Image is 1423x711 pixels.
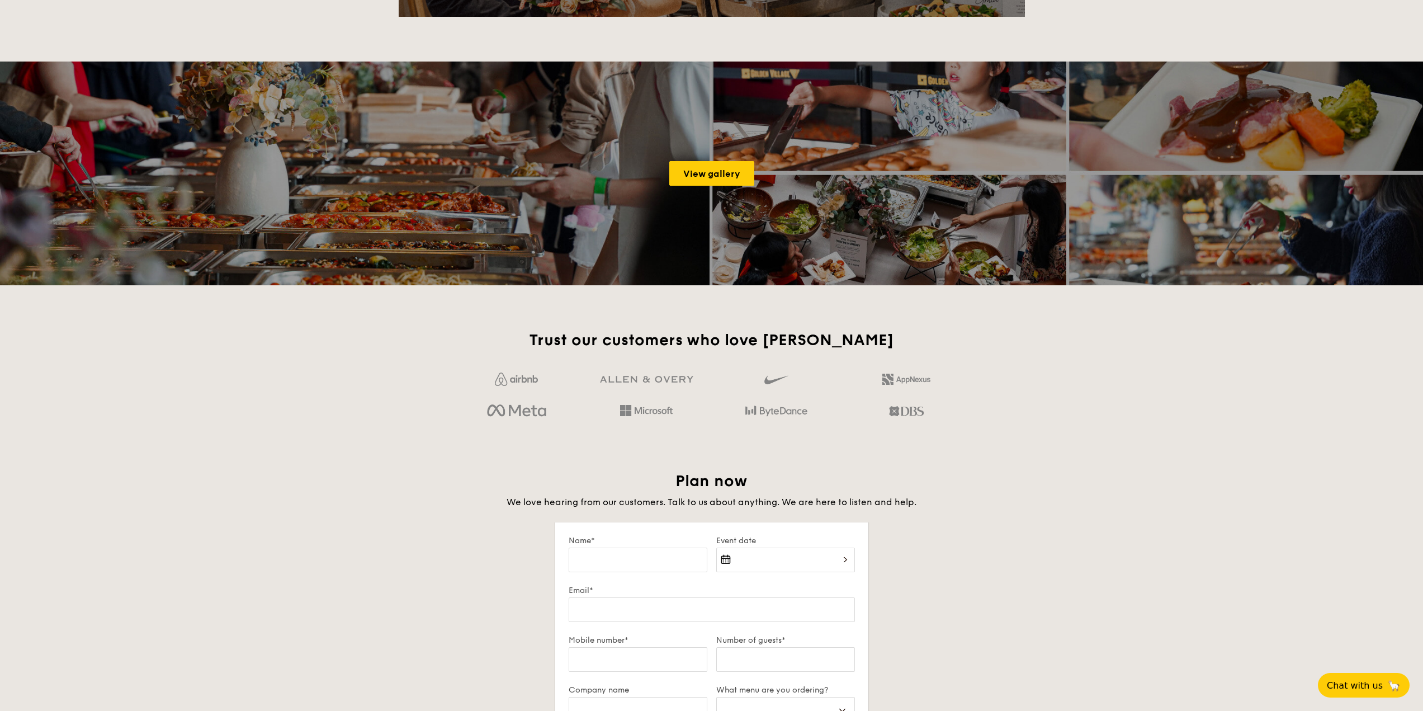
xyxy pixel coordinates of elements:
[1318,673,1410,698] button: Chat with us🦙
[764,370,788,389] img: gdlseuq06himwAAAABJRU5ErkJggg==
[507,497,916,507] span: We love hearing from our customers. Talk to us about anything. We are here to listen and help.
[675,472,748,491] span: Plan now
[600,376,693,383] img: GRg3jHAAAAABJRU5ErkJggg==
[569,536,707,545] label: Name*
[1327,680,1383,691] span: Chat with us
[745,402,807,421] img: bytedance.dc5c0c88.png
[889,402,923,421] img: dbs.a5bdd427.png
[569,685,707,695] label: Company name
[487,402,546,421] img: meta.d311700b.png
[620,405,673,416] img: Hd4TfVa7bNwuIo1gAAAAASUVORK5CYII=
[669,161,754,186] a: View gallery
[716,685,855,695] label: What menu are you ordering?
[1387,679,1401,692] span: 🦙
[716,635,855,645] label: Number of guests*
[569,635,707,645] label: Mobile number*
[716,536,855,545] label: Event date
[569,586,855,595] label: Email*
[456,330,967,350] h2: Trust our customers who love [PERSON_NAME]
[882,374,930,385] img: 2L6uqdT+6BmeAFDfWP11wfMG223fXktMZIL+i+lTG25h0NjUBKOYhdW2Kn6T+C0Q7bASH2i+1JIsIulPLIv5Ss6l0e291fRVW...
[495,373,538,386] img: Jf4Dw0UUCKFd4aYAAAAASUVORK5CYII=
